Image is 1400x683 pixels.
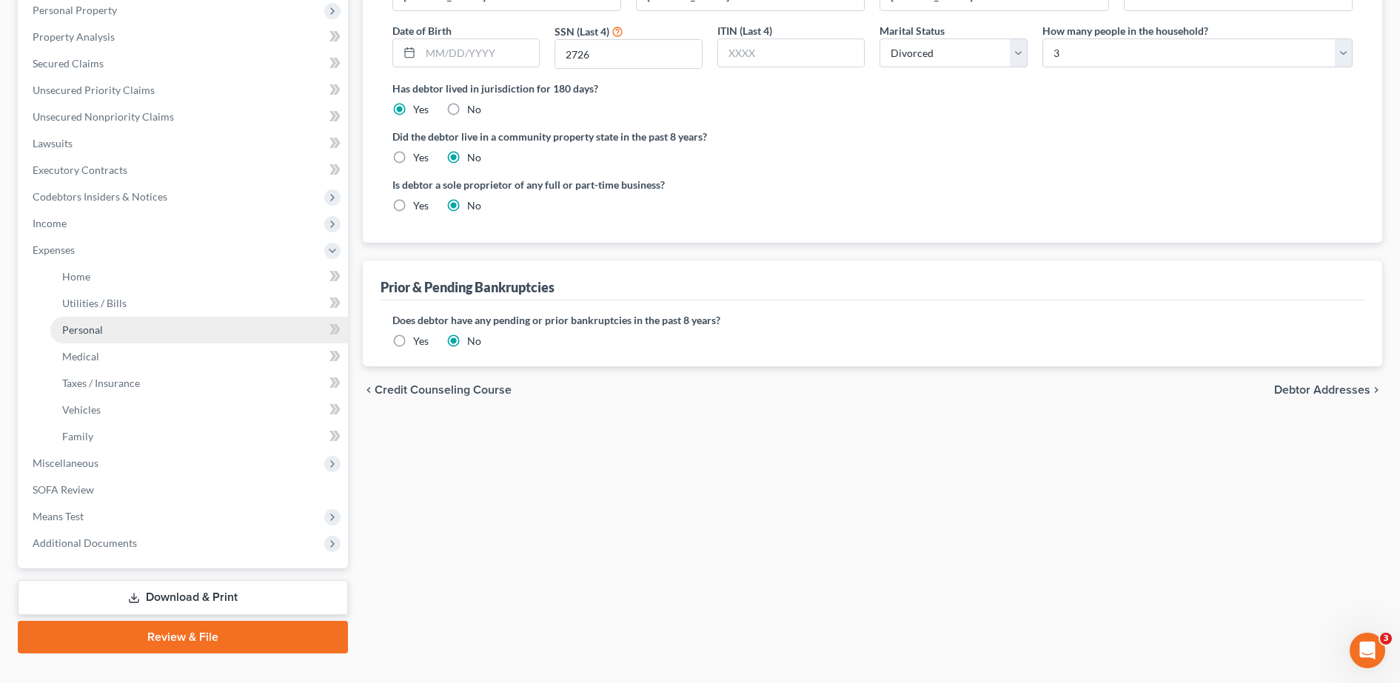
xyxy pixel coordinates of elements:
a: Family [50,423,348,450]
a: Medical [50,343,348,370]
a: Vehicles [50,397,348,423]
label: Yes [413,102,429,117]
a: Taxes / Insurance [50,370,348,397]
span: Additional Documents [33,536,137,549]
a: Personal [50,317,348,343]
a: Utilities / Bills [50,290,348,317]
span: Income [33,217,67,229]
label: Does debtor have any pending or prior bankruptcies in the past 8 years? [392,312,1353,328]
span: Debtor Addresses [1274,384,1370,396]
label: No [467,334,481,349]
a: Secured Claims [21,50,348,77]
label: How many people in the household? [1042,23,1208,38]
button: Debtor Addresses chevron_right [1274,384,1382,396]
a: Unsecured Nonpriority Claims [21,104,348,130]
span: Personal Property [33,4,117,16]
span: Unsecured Priority Claims [33,84,155,96]
label: Did the debtor live in a community property state in the past 8 years? [392,129,1353,144]
span: Credit Counseling Course [375,384,512,396]
input: XXXX [718,39,865,67]
a: Home [50,263,348,290]
span: Expenses [33,243,75,256]
span: Property Analysis [33,30,115,43]
label: No [467,102,481,117]
label: ITIN (Last 4) [717,23,772,38]
label: No [467,198,481,213]
span: Utilities / Bills [62,297,127,309]
span: Secured Claims [33,57,104,70]
a: Lawsuits [21,130,348,157]
span: Home [62,270,90,283]
span: Vehicles [62,403,101,416]
span: Executory Contracts [33,164,127,176]
span: Taxes / Insurance [62,377,140,389]
label: Marital Status [880,23,945,38]
button: chevron_left Credit Counseling Course [363,384,512,396]
a: Review & File [18,621,348,653]
input: MM/DD/YYYY [421,39,540,67]
i: chevron_left [363,384,375,396]
span: Family [62,430,93,443]
span: Personal [62,323,103,336]
a: Unsecured Priority Claims [21,77,348,104]
label: Yes [413,334,429,349]
a: Executory Contracts [21,157,348,184]
label: SSN (Last 4) [555,24,609,39]
a: Property Analysis [21,24,348,50]
label: Yes [413,198,429,213]
i: chevron_right [1370,384,1382,396]
label: Yes [413,150,429,165]
span: Means Test [33,510,84,522]
a: Download & Print [18,580,348,615]
input: XXXX [555,40,702,68]
label: No [467,150,481,165]
span: SOFA Review [33,483,94,496]
a: SOFA Review [21,477,348,503]
div: Prior & Pending Bankruptcies [381,278,555,296]
span: Miscellaneous [33,457,98,469]
span: 3 [1380,633,1392,645]
iframe: Intercom live chat [1350,633,1385,668]
label: Date of Birth [392,23,452,38]
span: Medical [62,350,99,363]
span: Codebtors Insiders & Notices [33,190,167,203]
span: Unsecured Nonpriority Claims [33,110,174,123]
span: Lawsuits [33,137,73,149]
label: Has debtor lived in jurisdiction for 180 days? [392,81,1353,96]
label: Is debtor a sole proprietor of any full or part-time business? [392,177,865,192]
